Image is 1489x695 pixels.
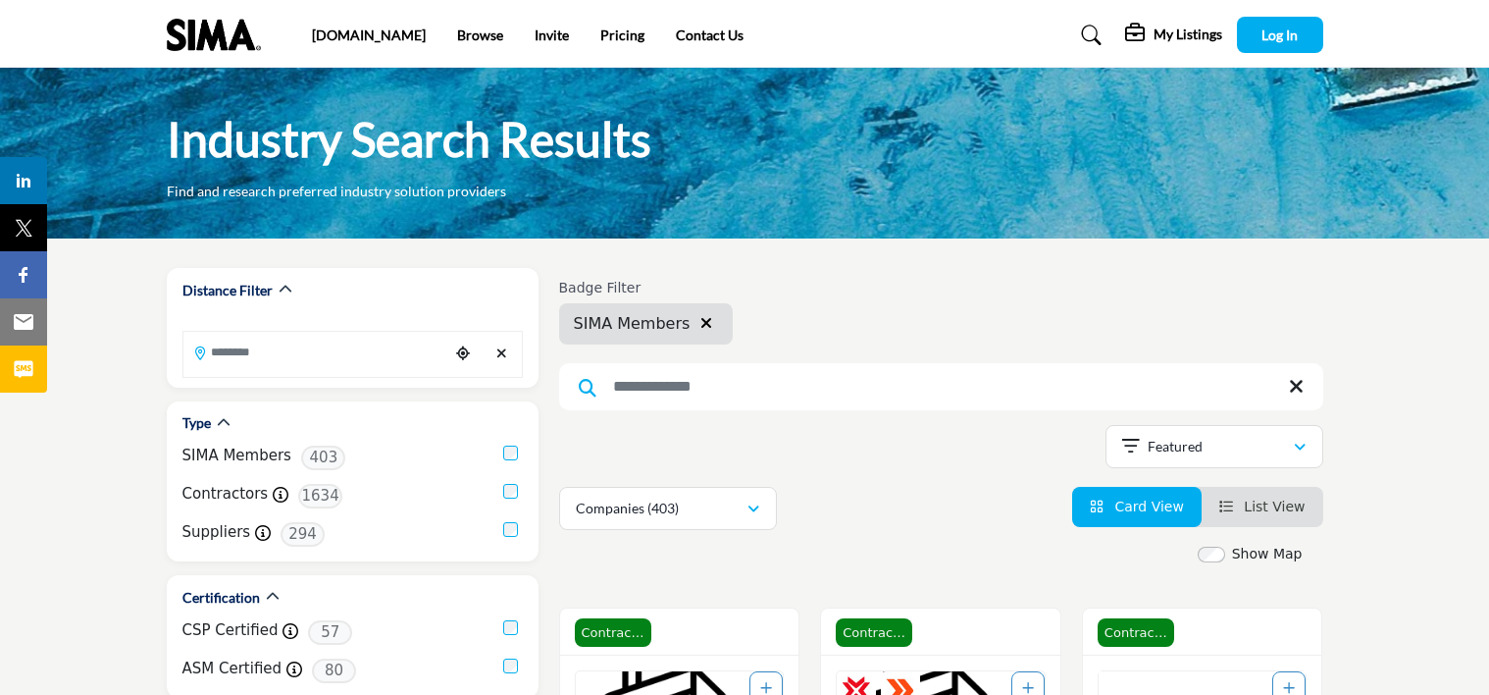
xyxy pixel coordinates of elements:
[575,618,651,648] span: Contractor
[281,522,325,547] span: 294
[308,620,352,645] span: 57
[301,446,345,470] span: 403
[503,484,518,499] input: Contractors checkbox
[182,445,291,467] label: SIMA Members
[1125,24,1222,47] div: My Listings
[1232,544,1303,564] label: Show Map
[676,27,744,43] a: Contact Us
[167,19,271,51] img: Site Logo
[1244,499,1305,514] span: List View
[167,109,651,170] h1: Industry Search Results
[183,333,448,371] input: Search Location
[1062,20,1114,51] a: Search
[574,312,691,336] span: SIMA Members
[1219,499,1306,514] a: View List
[1148,437,1203,456] p: Featured
[535,27,569,43] a: Invite
[167,182,506,201] p: Find and research preferred industry solution providers
[1072,487,1202,527] li: Card View
[488,333,517,375] div: Clear search location
[312,659,356,683] span: 80
[1105,425,1323,468] button: Featured
[1202,487,1323,527] li: List View
[182,588,260,608] h2: Certification
[503,620,518,635] input: CSP Certified checkbox
[182,658,282,680] label: ASM Certified
[600,27,644,43] a: Pricing
[576,499,679,518] p: Companies (403)
[1237,17,1323,53] button: Log In
[1154,26,1222,43] h5: My Listings
[559,363,1323,410] input: Search Keyword
[1261,27,1298,43] span: Log In
[298,484,342,508] span: 1634
[1098,618,1174,648] span: Contractor
[457,27,503,43] a: Browse
[182,521,251,544] label: Suppliers
[503,522,518,537] input: Suppliers checkbox
[312,27,426,43] a: [DOMAIN_NAME]
[182,281,273,300] h2: Distance Filter
[559,487,777,530] button: Companies (403)
[559,280,734,296] h6: Badge Filter
[503,446,518,460] input: Selected SIMA Members checkbox
[836,618,912,648] span: Contractor
[1114,499,1183,514] span: Card View
[1090,499,1184,514] a: View Card
[182,619,279,642] label: CSP Certified
[182,483,269,506] label: Contractors
[448,333,478,375] div: Choose your current location
[503,659,518,673] input: ASM Certified checkbox
[182,413,211,433] h2: Type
